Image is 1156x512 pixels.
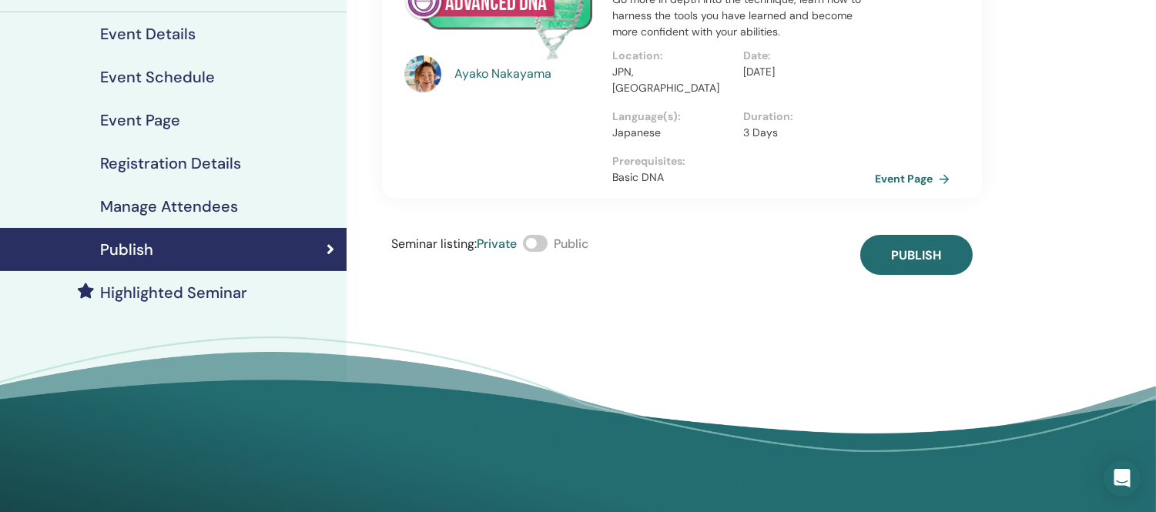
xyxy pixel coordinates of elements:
h4: Event Details [100,25,196,43]
p: Prerequisites : [612,153,875,169]
p: Language(s) : [612,109,734,125]
p: Location : [612,48,734,64]
p: Japanese [612,125,734,141]
img: default.jpg [404,55,441,92]
p: 3 Days [743,125,865,141]
div: Open Intercom Messenger [1104,460,1141,497]
a: Event Page [875,167,956,190]
h4: Event Page [100,111,180,129]
h4: Registration Details [100,154,241,172]
p: [DATE] [743,64,865,80]
h4: Event Schedule [100,68,215,86]
p: Duration : [743,109,865,125]
a: Ayako Nakayama [455,65,598,83]
span: Publish [891,247,941,263]
p: JPN, [GEOGRAPHIC_DATA] [612,64,734,96]
p: Basic DNA [612,169,875,186]
h4: Publish [100,240,153,259]
span: Seminar listing : [391,236,477,252]
h4: Manage Attendees [100,197,238,216]
button: Publish [860,235,973,275]
p: Date : [743,48,865,64]
h4: Highlighted Seminar [100,283,247,302]
span: Private [477,236,517,252]
span: Public [554,236,588,252]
